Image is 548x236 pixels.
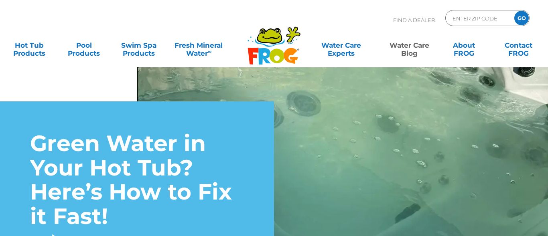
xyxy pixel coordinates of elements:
[443,37,485,53] a: AboutFROG
[497,37,540,53] a: ContactFROG
[306,37,375,53] a: Water CareExperts
[172,37,225,53] a: Fresh MineralWater∞
[118,37,160,53] a: Swim SpaProducts
[8,37,51,53] a: Hot TubProducts
[514,11,529,25] input: GO
[63,37,105,53] a: PoolProducts
[393,10,435,30] p: Find A Dealer
[208,48,211,54] sup: ∞
[388,37,430,53] a: Water CareBlog
[30,131,244,228] h1: Green Water in Your Hot Tub? Here’s How to Fix it Fast!
[243,16,305,65] img: Frog Products Logo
